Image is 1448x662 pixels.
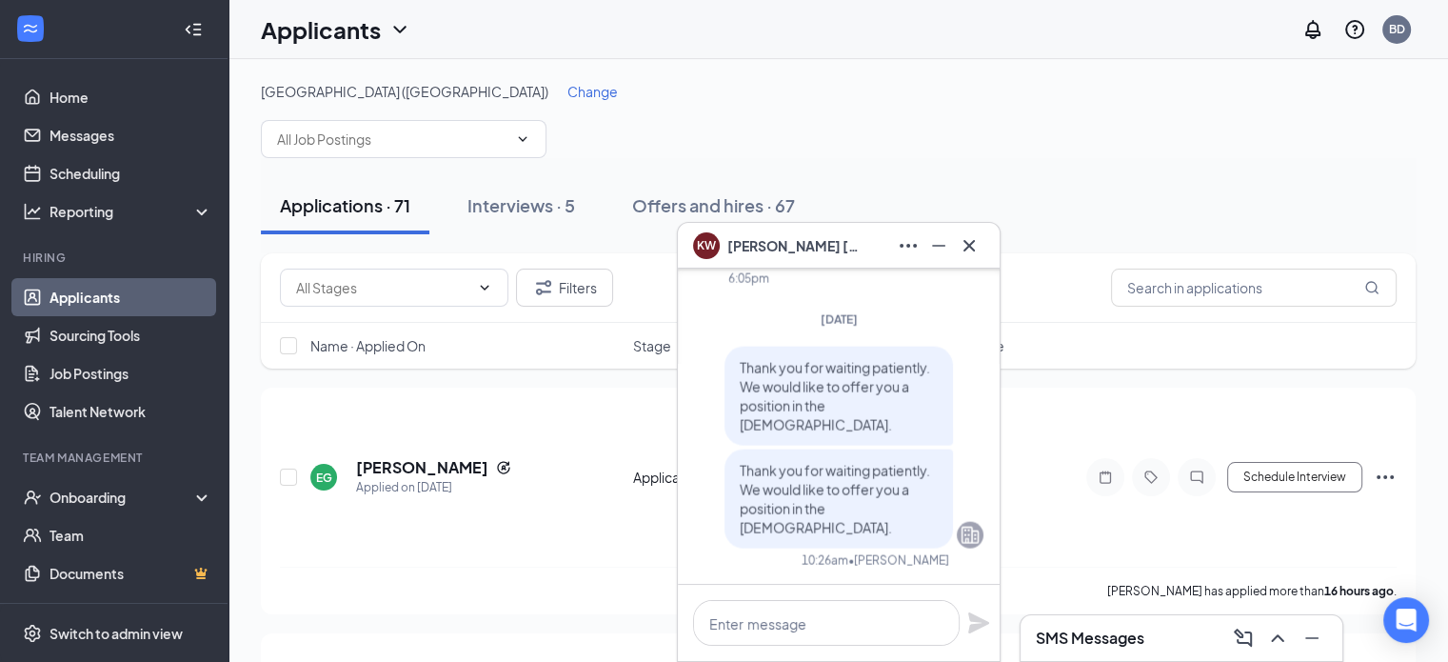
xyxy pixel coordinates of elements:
[567,83,618,100] span: Change
[967,612,990,634] svg: Plane
[23,624,42,643] svg: Settings
[802,552,848,569] div: 10:26am
[740,359,930,433] span: Thank you for waiting patiently. We would like to offer you a position in the [DEMOGRAPHIC_DATA].
[50,592,212,631] a: SurveysCrown
[496,460,511,475] svg: Reapply
[958,234,981,257] svg: Cross
[1140,470,1162,485] svg: Tag
[280,193,410,217] div: Applications · 71
[50,624,183,643] div: Switch to admin view
[356,478,511,497] div: Applied on [DATE]
[959,524,982,547] svg: Company
[632,193,795,217] div: Offers and hires · 67
[50,354,212,392] a: Job Postings
[23,450,208,466] div: Team Management
[1266,627,1289,650] svg: ChevronUp
[1036,628,1144,649] h3: SMS Messages
[184,20,203,39] svg: Collapse
[21,19,40,38] svg: WorkstreamLogo
[50,278,212,316] a: Applicants
[50,488,196,507] div: Onboarding
[1301,18,1324,41] svg: Notifications
[1364,280,1379,295] svg: MagnifyingGlass
[50,554,212,592] a: DocumentsCrown
[821,312,858,327] span: [DATE]
[261,83,548,100] span: [GEOGRAPHIC_DATA] ([GEOGRAPHIC_DATA])
[388,18,411,41] svg: ChevronDown
[1324,584,1394,598] b: 16 hours ago
[1262,623,1293,653] button: ChevronUp
[1228,623,1259,653] button: ComposeMessage
[467,193,575,217] div: Interviews · 5
[893,231,923,261] button: Ellipses
[954,231,984,261] button: Cross
[633,468,788,487] div: Application
[927,234,950,257] svg: Minimize
[728,271,769,287] div: 6:05pm
[923,231,954,261] button: Minimize
[532,276,555,299] svg: Filter
[515,131,530,147] svg: ChevronDown
[516,269,613,307] button: Filter Filters
[23,488,42,507] svg: UserCheck
[477,280,492,295] svg: ChevronDown
[23,250,208,266] div: Hiring
[310,336,426,355] span: Name · Applied On
[50,316,212,354] a: Sourcing Tools
[633,336,671,355] span: Stage
[1343,18,1366,41] svg: QuestionInfo
[727,235,861,256] span: [PERSON_NAME] [PERSON_NAME]
[316,470,332,486] div: EG
[50,78,212,116] a: Home
[50,116,212,154] a: Messages
[50,202,213,221] div: Reporting
[740,462,930,536] span: Thank you for waiting patiently. We would like to offer you a position in the [DEMOGRAPHIC_DATA].
[1111,269,1397,307] input: Search in applications
[1389,21,1405,37] div: BD
[1094,470,1117,485] svg: Note
[261,13,381,46] h1: Applicants
[1232,627,1255,650] svg: ComposeMessage
[296,277,469,298] input: All Stages
[356,457,488,478] h5: [PERSON_NAME]
[277,129,507,150] input: All Job Postings
[1185,470,1208,485] svg: ChatInactive
[1383,597,1429,643] div: Open Intercom Messenger
[50,516,212,554] a: Team
[1374,466,1397,489] svg: Ellipses
[50,154,212,192] a: Scheduling
[1297,623,1327,653] button: Minimize
[897,234,920,257] svg: Ellipses
[1107,583,1397,599] p: [PERSON_NAME] has applied more than .
[23,202,42,221] svg: Analysis
[1300,627,1323,650] svg: Minimize
[848,552,949,569] span: • [PERSON_NAME]
[1227,462,1362,492] button: Schedule Interview
[50,392,212,431] a: Talent Network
